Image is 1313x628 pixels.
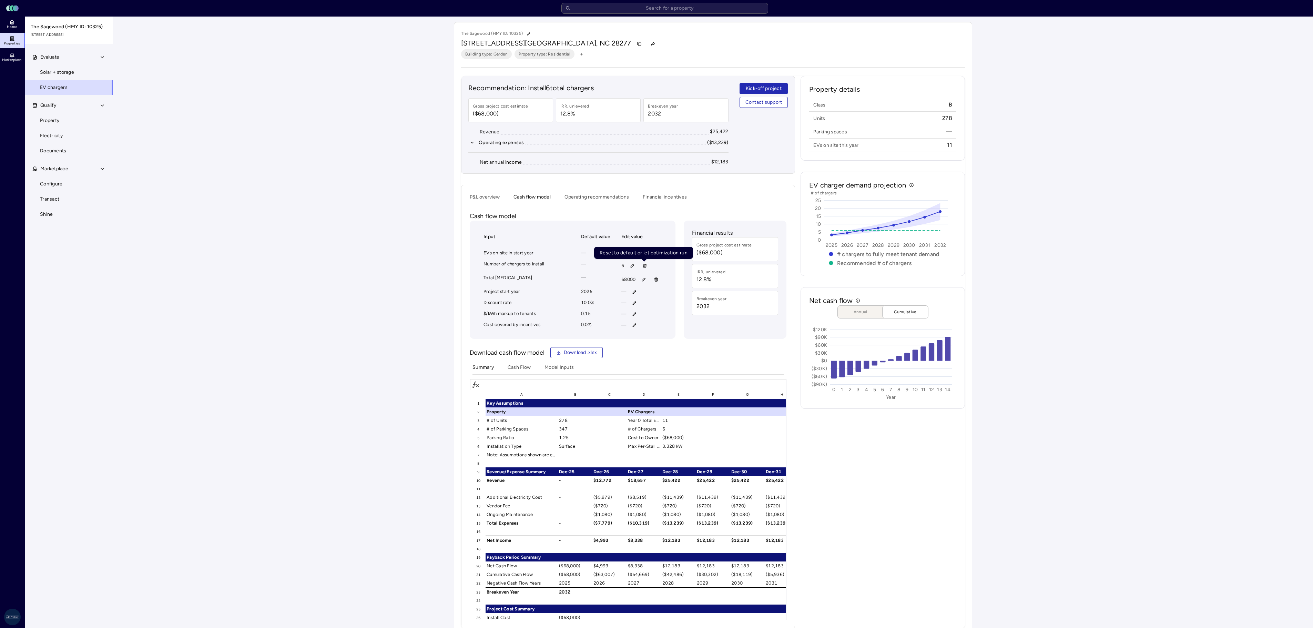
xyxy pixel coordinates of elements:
[25,113,113,128] a: Property
[558,467,592,476] div: Dec-25
[765,502,799,510] div: ($720)
[811,191,837,195] text: # of chargers
[31,32,108,38] span: [STREET_ADDRESS]
[486,587,558,596] div: Breakeven Year
[592,570,627,579] div: ($63,007)
[4,609,21,625] img: Greystar AS
[746,85,782,92] span: Kick-off project
[696,249,752,257] span: ($68,000)
[592,493,627,502] div: ($5,979)
[470,467,486,476] div: 9
[627,536,661,545] div: $8,338
[478,273,576,286] td: Total [MEDICAL_DATA]
[461,49,512,59] button: Building type: Garden
[745,99,782,106] span: Contact support
[558,433,592,442] div: 1.25
[627,476,661,485] div: $18,657
[730,467,765,476] div: Dec-30
[813,129,847,135] span: Parking spaces
[945,387,951,393] text: 14
[576,248,616,259] td: —
[592,510,627,519] div: ($1,080)
[486,510,558,519] div: Ongoing Maintenance
[888,308,923,315] span: Cumulative
[470,348,545,357] p: Download cash flow model
[576,320,616,331] td: 0.0%
[486,442,558,450] div: Installation Type
[627,390,661,399] div: D
[849,387,852,393] text: 2
[809,84,956,100] h2: Property details
[25,80,113,95] a: EV chargers
[40,102,56,109] span: Qualify
[621,310,626,318] span: —
[472,364,494,374] button: Summary
[937,387,943,393] text: 13
[841,387,843,393] text: 1
[696,275,725,284] span: 12.8%
[486,570,558,579] div: Cumulative Cash Flow
[486,579,558,587] div: Negative Cash Flow Years
[40,195,59,203] span: Transact
[558,390,592,399] div: B
[470,502,486,510] div: 13
[661,561,696,570] div: $12,183
[857,387,860,393] text: 3
[478,308,576,320] td: $/kWh markup to tenants
[730,536,765,545] div: $12,183
[592,536,627,545] div: $4,993
[621,321,626,329] span: —
[616,229,667,245] th: Edit value
[558,579,592,587] div: 2025
[461,29,533,38] p: The Sagewood (HMY ID: 10325)
[470,485,486,493] div: 11
[40,180,62,188] span: Configure
[25,50,113,65] button: Evaluate
[519,51,570,58] span: Property type: Residential
[621,276,635,283] span: 68000
[576,273,616,286] td: —
[558,493,592,502] div: -
[486,399,558,407] div: Key Assumptions
[558,570,592,579] div: ($68,000)
[470,536,486,545] div: 17
[815,205,821,211] text: 20
[643,193,687,204] button: Financial incentives
[470,416,486,425] div: 3
[707,139,728,146] div: ($13,239)
[508,364,531,374] button: Cash Flow
[921,387,926,393] text: 11
[661,425,696,433] div: 6
[661,467,696,476] div: Dec-28
[470,442,486,450] div: 6
[470,579,486,587] div: 22
[470,587,486,596] div: 23
[765,493,799,502] div: ($11,439)
[25,128,113,143] a: Electricity
[815,342,827,348] text: $60K
[558,425,592,433] div: 347
[872,242,884,248] text: 2028
[661,390,696,399] div: E
[470,545,486,553] div: 18
[558,587,592,596] div: 2032
[470,212,786,221] p: Cash flow model
[40,117,59,124] span: Property
[576,308,616,320] td: 0.15
[903,242,915,248] text: 2030
[2,58,21,62] span: Marketplace
[486,519,558,527] div: Total Expenses
[478,248,576,259] td: EVs on-site in start year
[486,390,558,399] div: A
[818,229,821,235] text: 5
[470,596,486,605] div: 24
[478,320,576,331] td: Cost covered by incentives
[470,459,486,467] div: 8
[627,502,661,510] div: ($720)
[486,416,558,425] div: # of Units
[661,570,696,579] div: ($42,486)
[627,510,661,519] div: ($1,080)
[661,519,696,527] div: ($13,239)
[25,207,113,222] a: Shine
[627,561,661,570] div: $8,338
